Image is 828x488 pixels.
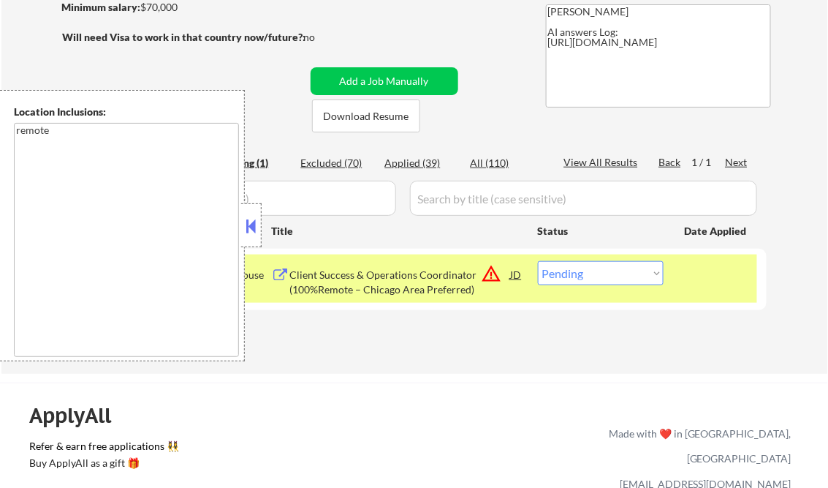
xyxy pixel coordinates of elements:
div: JD [509,261,524,288]
button: warning_amber [482,263,502,284]
div: Excluded (70) [301,156,374,170]
div: Title [272,224,524,239]
a: Buy ApplyAll as a gift 🎁 [29,457,175,475]
div: ApplyAll [29,403,128,428]
div: Applied (39) [385,156,458,170]
div: no [304,30,346,45]
button: Download Resume [312,100,420,132]
button: Add a Job Manually [311,67,458,95]
div: Next [726,155,749,170]
input: Search by title (case sensitive) [410,181,757,216]
a: Refer & earn free applications 👯‍♀️ [29,441,303,457]
strong: Will need Visa to work in that country now/future?: [63,31,306,43]
div: Buy ApplyAll as a gift 🎁 [29,459,175,469]
div: All (110) [471,156,544,170]
div: Client Success & Operations Coordinator (100%Remote – Chicago Area Preferred) [290,268,511,296]
div: Location Inclusions: [14,105,239,119]
strong: Minimum salary: [62,1,141,13]
div: Back [659,155,683,170]
div: Made with ❤️ in [GEOGRAPHIC_DATA], [GEOGRAPHIC_DATA] [603,421,791,472]
div: 1 / 1 [692,155,726,170]
div: Status [538,217,664,244]
div: Date Applied [685,224,749,239]
div: View All Results [564,155,642,170]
